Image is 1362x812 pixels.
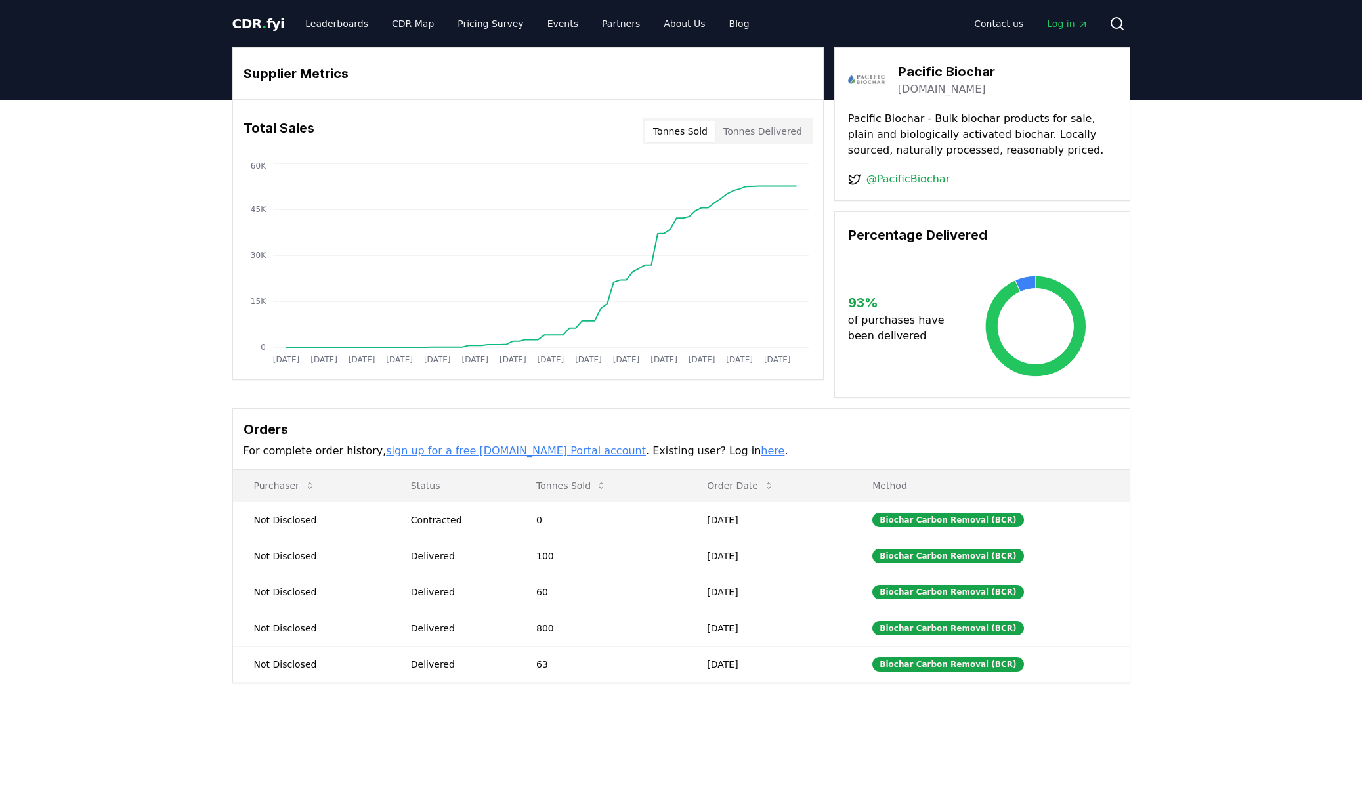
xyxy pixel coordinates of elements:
[233,610,390,646] td: Not Disclosed
[423,355,450,364] tspan: [DATE]
[686,646,851,682] td: [DATE]
[244,443,1119,459] p: For complete order history, . Existing user? Log in .
[591,12,650,35] a: Partners
[848,61,885,98] img: Pacific Biochar-logo
[862,479,1118,492] p: Method
[250,205,266,214] tspan: 45K
[233,574,390,610] td: Not Disclosed
[411,549,505,563] div: Delivered
[872,513,1023,527] div: Biochar Carbon Removal (BCR)
[1047,17,1088,30] span: Log in
[295,12,759,35] nav: Main
[686,610,851,646] td: [DATE]
[1036,12,1098,35] a: Log in
[411,586,505,599] div: Delivered
[232,14,285,33] a: CDR.fyi
[848,225,1117,245] h3: Percentage Delivered
[686,538,851,574] td: [DATE]
[461,355,488,364] tspan: [DATE]
[515,574,686,610] td: 60
[348,355,375,364] tspan: [DATE]
[400,479,505,492] p: Status
[872,549,1023,563] div: Biochar Carbon Removal (BCR)
[964,12,1098,35] nav: Main
[233,646,390,682] td: Not Disclosed
[761,444,784,457] a: here
[411,513,505,526] div: Contracted
[515,610,686,646] td: 800
[872,585,1023,599] div: Biochar Carbon Removal (BCR)
[715,121,810,142] button: Tonnes Delivered
[866,171,950,187] a: @PacificBiochar
[411,658,505,671] div: Delivered
[872,657,1023,672] div: Biochar Carbon Removal (BCR)
[575,355,602,364] tspan: [DATE]
[515,538,686,574] td: 100
[500,355,526,364] tspan: [DATE]
[964,12,1034,35] a: Contact us
[653,12,715,35] a: About Us
[232,16,285,32] span: CDR fyi
[898,62,995,81] h3: Pacific Biochar
[250,161,266,171] tspan: 60K
[233,538,390,574] td: Not Disclosed
[719,12,760,35] a: Blog
[898,81,986,97] a: [DOMAIN_NAME]
[686,574,851,610] td: [DATE]
[515,502,686,538] td: 0
[244,64,813,83] h3: Supplier Metrics
[272,355,299,364] tspan: [DATE]
[447,12,534,35] a: Pricing Survey
[250,251,266,260] tspan: 30K
[688,355,715,364] tspan: [DATE]
[250,297,266,306] tspan: 15K
[848,111,1117,158] p: Pacific Biochar - Bulk biochar products for sale, plain and biologically activated biochar. Local...
[848,293,955,312] h3: 93 %
[386,444,646,457] a: sign up for a free [DOMAIN_NAME] Portal account
[411,622,505,635] div: Delivered
[848,312,955,344] p: of purchases have been delivered
[726,355,753,364] tspan: [DATE]
[537,12,589,35] a: Events
[686,502,851,538] td: [DATE]
[386,355,413,364] tspan: [DATE]
[310,355,337,364] tspan: [DATE]
[872,621,1023,635] div: Biochar Carbon Removal (BCR)
[537,355,564,364] tspan: [DATE]
[244,473,326,499] button: Purchaser
[515,646,686,682] td: 63
[233,502,390,538] td: Not Disclosed
[526,473,617,499] button: Tonnes Sold
[295,12,379,35] a: Leaderboards
[381,12,444,35] a: CDR Map
[645,121,715,142] button: Tonnes Sold
[650,355,677,364] tspan: [DATE]
[262,16,266,32] span: .
[244,419,1119,439] h3: Orders
[763,355,790,364] tspan: [DATE]
[261,343,266,352] tspan: 0
[244,118,314,144] h3: Total Sales
[696,473,784,499] button: Order Date
[612,355,639,364] tspan: [DATE]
